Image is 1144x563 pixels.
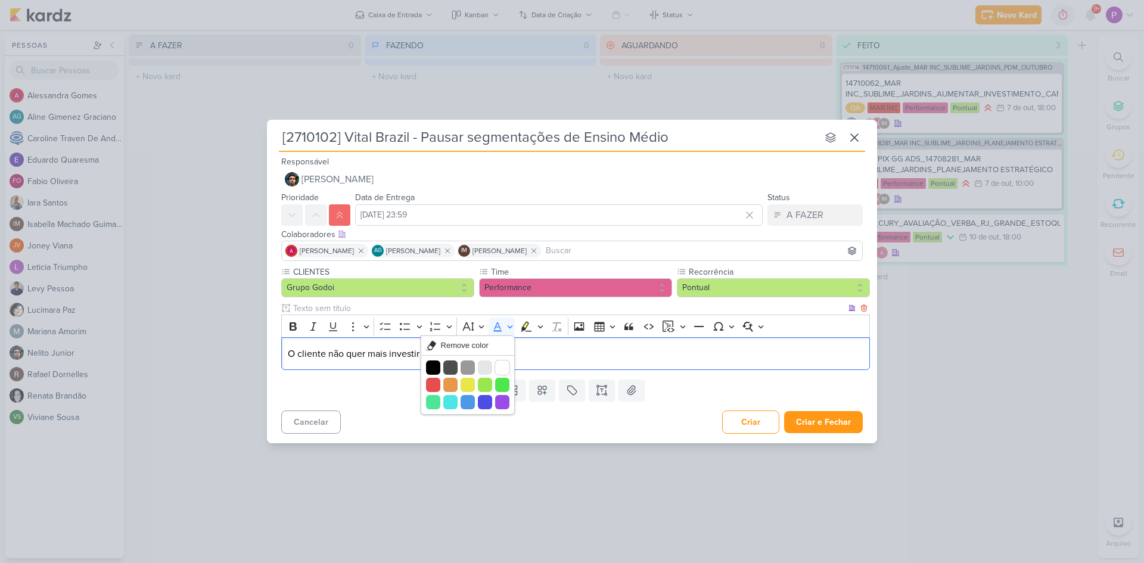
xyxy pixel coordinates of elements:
button: [PERSON_NAME] [281,169,863,190]
span: [PERSON_NAME] [472,245,527,256]
label: Responsável [281,157,329,167]
input: Select a date [355,204,763,226]
div: Editor editing area: main [281,337,870,370]
button: Performance [479,278,672,297]
button: Criar [722,410,779,434]
div: Colaboradores [281,228,863,241]
button: Pontual [677,278,870,297]
div: A FAZER [786,208,823,222]
p: IM [461,248,467,254]
span: [PERSON_NAME] [386,245,440,256]
input: Kard Sem Título [279,127,817,148]
img: Alessandra Gomes [285,245,297,257]
p: O cliente não quer mais investir [288,347,864,361]
div: Editor toolbar [281,315,870,338]
div: Aline Gimenez Graciano [372,245,384,257]
button: Grupo Godoi [281,278,474,297]
label: Data de Entrega [355,192,415,203]
label: CLIENTES [292,266,474,278]
div: Isabella Machado Guimarães [458,245,470,257]
span: [PERSON_NAME] [301,172,374,186]
button: A FAZER [767,204,863,226]
label: Recorrência [688,266,870,278]
p: AG [374,248,382,254]
button: Criar e Fechar [784,411,863,433]
label: Prioridade [281,192,319,203]
button: Cancelar [281,410,341,434]
label: Status [767,192,790,203]
button: Remove color [421,336,514,356]
label: Time [490,266,672,278]
span: Remove color [441,338,489,353]
input: Texto sem título [291,302,846,315]
input: Buscar [543,244,860,258]
img: Nelito Junior [285,172,299,186]
span: [PERSON_NAME] [300,245,354,256]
